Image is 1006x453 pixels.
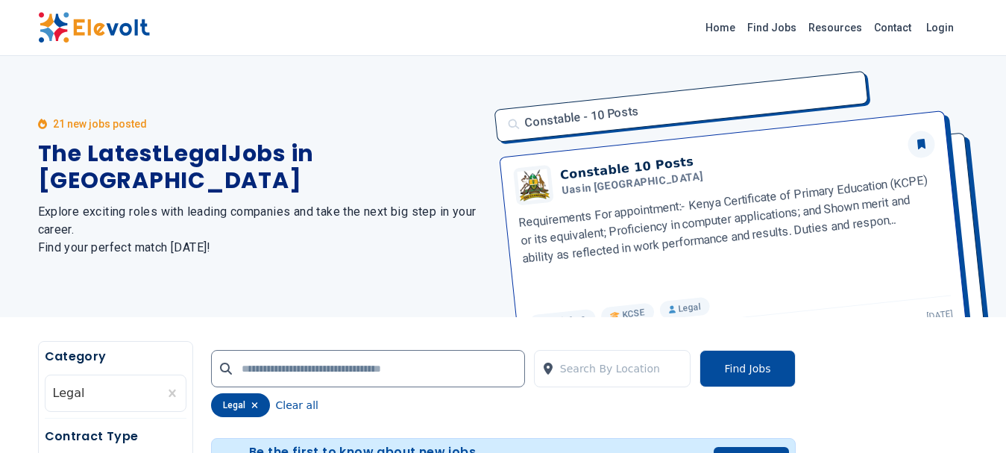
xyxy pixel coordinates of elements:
a: Resources [802,16,868,40]
h5: Contract Type [45,428,186,446]
img: Elevolt [38,12,150,43]
a: Login [917,13,963,43]
h5: Category [45,348,186,366]
div: legal [211,393,270,417]
a: Find Jobs [741,16,802,40]
h1: The Latest Legal Jobs in [GEOGRAPHIC_DATA] [38,140,485,194]
a: Contact [868,16,917,40]
h2: Explore exciting roles with leading companies and take the next big step in your career. Find you... [38,203,485,257]
a: Home [700,16,741,40]
button: Find Jobs [700,350,795,387]
p: 21 new jobs posted [53,116,147,131]
button: Clear all [276,393,318,417]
